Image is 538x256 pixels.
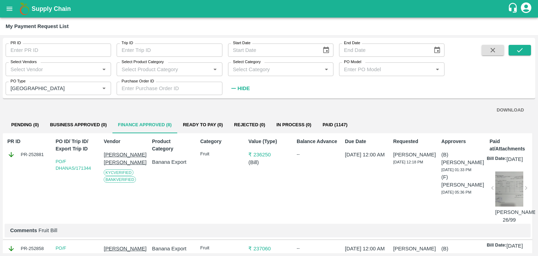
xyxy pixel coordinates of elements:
div: My Payment Request List [6,22,69,31]
button: In Process (0) [271,116,317,133]
b: Comments [10,228,37,233]
p: Value (Type) [248,138,289,145]
p: [PERSON_NAME] [393,151,434,159]
button: Business Approved (0) [44,116,112,133]
button: Open [322,65,331,74]
input: Enter PR ID [6,43,111,57]
a: Supply Chain [32,4,508,14]
p: Bill Date: [487,155,506,163]
input: Enter PO Model [341,65,431,74]
p: Product Category [152,138,193,153]
div: -- [297,151,338,158]
p: Fruit [200,245,241,251]
p: [DATE] 12:00 AM [345,245,386,252]
label: Select Category [233,59,261,65]
button: Open [99,84,109,93]
p: PO ID/ Trip ID/ Export Trip ID [56,138,97,153]
input: Enter Trip ID [117,43,222,57]
button: Hide [228,82,252,94]
p: ₹ 236250 [248,151,289,159]
label: Start Date [233,40,250,46]
p: Banana Export [152,158,193,166]
strong: Hide [237,86,250,91]
input: Start Date [228,43,317,57]
label: Purchase Order ID [122,79,154,84]
div: PR-252881 [7,151,48,159]
span: Bank Verified [104,176,136,183]
label: Select Vendors [11,59,37,65]
p: Bill Date: [487,242,506,250]
p: PR ID [7,138,48,145]
div: account of current user [520,1,532,16]
button: DOWNLOAD [494,104,527,116]
label: End Date [344,40,360,46]
p: [PERSON_NAME] [PERSON_NAME] [104,151,145,167]
button: Choose date [319,43,333,57]
p: Banana Export [152,245,193,252]
input: Select Category [230,65,320,74]
input: Enter PO Type [8,84,88,93]
p: Fruit [200,151,241,157]
p: Fruit Bill [10,227,525,234]
button: Ready To Pay (0) [177,116,228,133]
button: Paid (1147) [317,116,353,133]
p: Vendor [104,138,145,145]
button: Choose date [430,43,444,57]
p: Paid at/Attachments [490,138,531,153]
button: Pending (0) [6,116,44,133]
p: Due Date [345,138,386,145]
button: Open [433,65,442,74]
button: Finance Approved (8) [112,116,177,133]
button: Open [99,65,109,74]
input: Select Product Category [119,65,208,74]
p: (F) [PERSON_NAME] [441,173,482,189]
label: PR ID [11,40,21,46]
input: Select Vendor [8,65,97,74]
span: [DATE] 05:36 PM [441,190,471,194]
div: PR-252858 [7,245,48,252]
div: -- [297,245,338,252]
p: Requested [393,138,434,145]
label: Trip ID [122,40,133,46]
button: Open [211,65,220,74]
span: [DATE] 12:18 PM [393,160,423,164]
p: Approvers [441,138,482,145]
label: PO Model [344,59,361,65]
p: [PERSON_NAME] [393,245,434,252]
p: [DATE] [506,242,523,250]
span: [DATE] 01:33 PM [441,168,471,172]
b: Supply Chain [32,5,71,12]
a: PO/F DHANAS/171344 [56,159,91,171]
p: [DATE] 12:00 AM [345,151,386,159]
p: ₹ 237060 [248,245,289,252]
img: logo [18,2,32,16]
p: [PERSON_NAME]/25-26/99 [495,208,523,224]
button: Rejected (0) [228,116,271,133]
p: ( Bill ) [248,159,289,166]
button: open drawer [1,1,18,17]
span: KYC Verified [104,169,133,176]
label: Select Product Category [122,59,164,65]
p: (B) [PERSON_NAME] [441,151,482,167]
input: End Date [339,43,428,57]
input: Enter Purchase Order ID [117,82,222,95]
p: Balance Advance [297,138,338,145]
label: PO Type [11,79,26,84]
div: customer-support [508,2,520,15]
p: Category [200,138,241,145]
p: [DATE] [506,155,523,163]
